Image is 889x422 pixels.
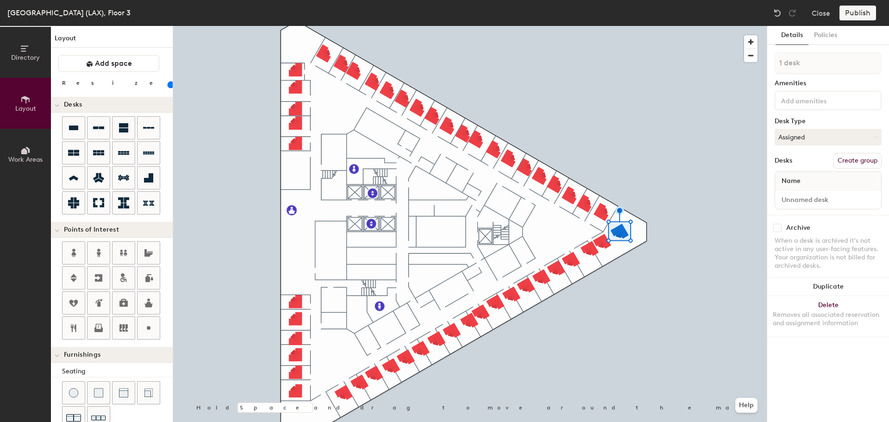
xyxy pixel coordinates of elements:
div: Amenities [775,80,882,87]
div: [GEOGRAPHIC_DATA] (LAX), Floor 3 [7,7,131,19]
span: Work Areas [8,156,43,164]
button: Cushion [87,381,110,404]
input: Add amenities [779,94,863,106]
span: Points of Interest [64,226,119,233]
div: Removes all associated reservation and assignment information [773,311,883,328]
span: Add space [95,59,132,68]
div: When a desk is archived it's not active in any user-facing features. Your organization is not bil... [775,237,882,270]
button: DeleteRemoves all associated reservation and assignment information [767,296,889,337]
span: Layout [15,105,36,113]
div: Archive [786,224,810,232]
button: Create group [833,153,882,169]
button: Stool [62,381,85,404]
img: Undo [773,8,782,18]
span: Directory [11,54,40,62]
button: Couch (corner) [137,381,160,404]
span: Name [777,173,805,189]
span: Furnishings [64,351,100,359]
div: Desk Type [775,118,882,125]
button: Close [812,6,830,20]
div: Seating [62,366,173,377]
h1: Layout [51,33,173,48]
button: Details [776,26,808,45]
div: Desks [775,157,792,164]
button: Add space [58,55,159,72]
img: Cushion [94,388,103,397]
img: Couch (middle) [119,388,128,397]
input: Unnamed desk [777,193,879,206]
button: Couch (middle) [112,381,135,404]
img: Couch (corner) [144,388,153,397]
button: Help [735,398,758,413]
button: Assigned [775,129,882,145]
img: Redo [788,8,797,18]
div: Resize [62,79,164,87]
img: Stool [69,388,78,397]
span: Desks [64,101,82,108]
button: Policies [808,26,843,45]
button: Duplicate [767,277,889,296]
